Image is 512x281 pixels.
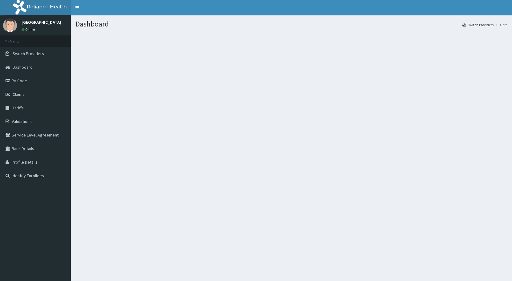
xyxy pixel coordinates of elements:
[494,22,507,27] li: Here
[22,27,36,32] a: Online
[75,20,507,28] h1: Dashboard
[13,64,33,70] span: Dashboard
[22,20,61,24] p: [GEOGRAPHIC_DATA]
[462,22,494,27] a: Switch Providers
[13,51,44,56] span: Switch Providers
[3,18,17,32] img: User Image
[13,105,24,111] span: Tariffs
[13,92,25,97] span: Claims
